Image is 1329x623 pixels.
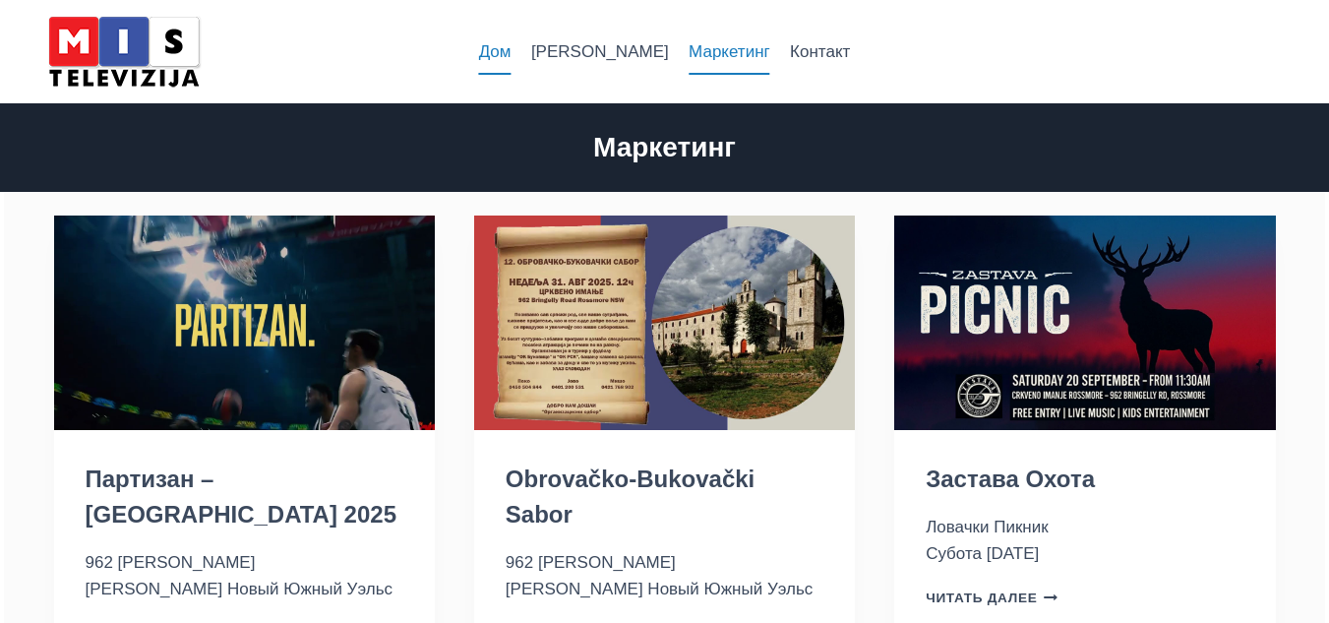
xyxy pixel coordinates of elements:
[86,466,397,528] a: Партизан – [GEOGRAPHIC_DATA] 2025
[468,29,520,76] a: Дом
[506,580,813,598] font: [PERSON_NAME] Новый Южный Уэльс
[86,553,256,572] font: 962 [PERSON_NAME]
[926,591,1057,605] a: Читать далее
[40,10,208,93] img: МИС Телевидение
[689,42,770,61] font: Маркетинг
[926,544,1039,563] font: Субота [DATE]
[521,29,679,76] a: [PERSON_NAME]
[593,132,736,162] font: Маркетинг
[894,216,1275,430] img: Застава Охота
[479,42,512,61] font: Дом
[531,42,669,61] font: [PERSON_NAME]
[780,29,861,76] a: Контакт
[86,580,393,598] font: [PERSON_NAME] Новый Южный Уэльс
[679,29,780,76] a: Маркетинг
[926,466,1095,492] a: Застава Охота
[54,216,435,430] img: Партизан – Австралия 2025
[506,553,676,572] font: 962 [PERSON_NAME]
[468,29,860,76] nav: Основная навигация
[926,591,1037,605] font: Читать далее
[926,518,1049,536] font: Ловачки Пикник
[790,42,850,61] font: Контакт
[474,216,855,430] img: Obrovačko-Bukovački Sabor
[506,466,755,528] a: Obrovačko-Bukovački Sabor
